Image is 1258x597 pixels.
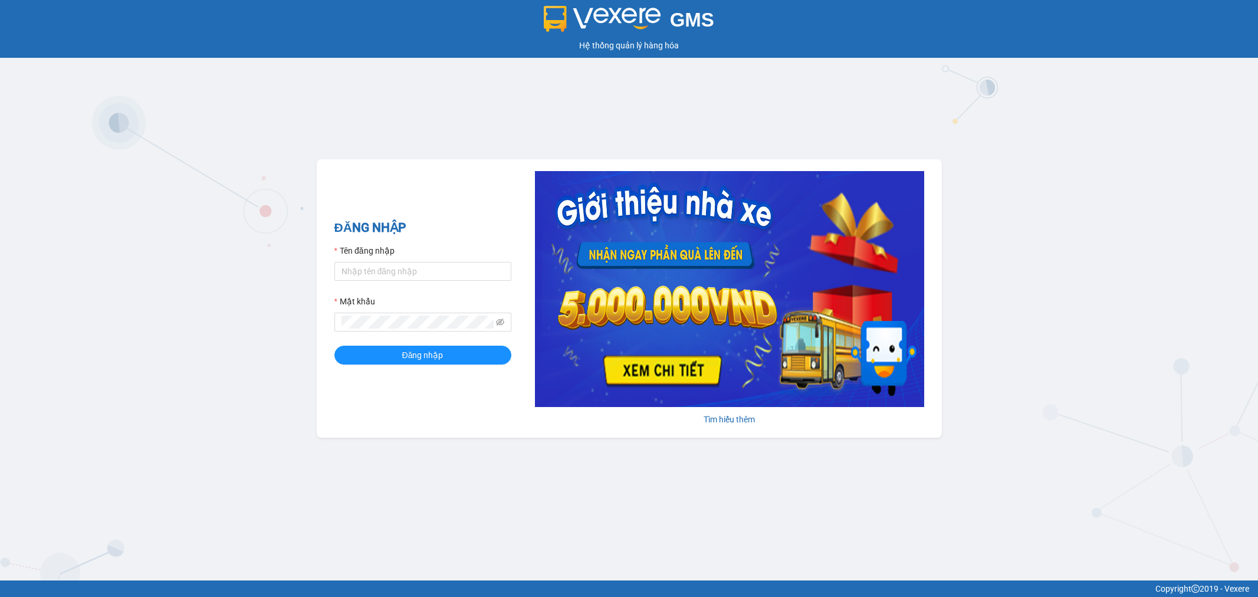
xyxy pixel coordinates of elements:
[334,262,511,281] input: Tên đăng nhập
[9,582,1249,595] div: Copyright 2019 - Vexere
[334,295,375,308] label: Mật khẩu
[535,171,924,407] img: banner-0
[341,316,494,329] input: Mật khẩu
[334,218,511,238] h2: ĐĂNG NHẬP
[334,346,511,365] button: Đăng nhập
[544,18,714,27] a: GMS
[1191,585,1200,593] span: copyright
[402,349,444,362] span: Đăng nhập
[334,244,395,257] label: Tên đăng nhập
[544,6,661,32] img: logo 2
[670,9,714,31] span: GMS
[496,318,504,326] span: eye-invisible
[535,413,924,426] div: Tìm hiểu thêm
[3,39,1255,52] div: Hệ thống quản lý hàng hóa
